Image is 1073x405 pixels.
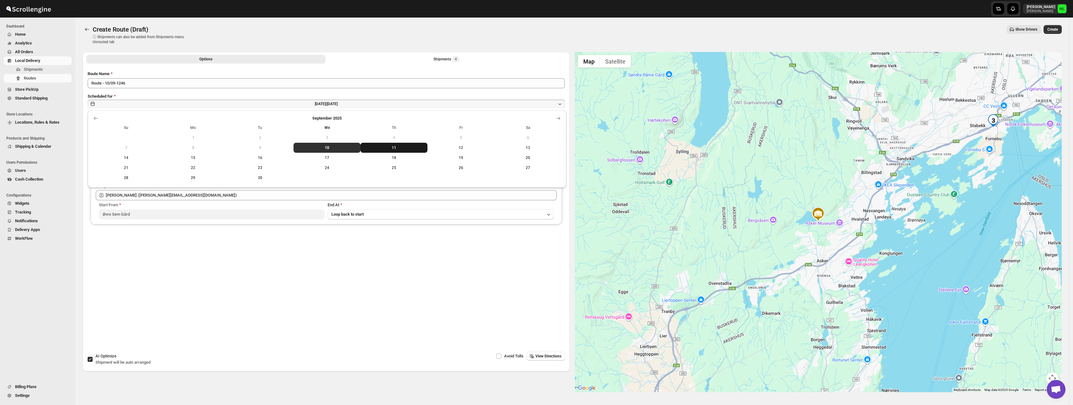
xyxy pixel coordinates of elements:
[93,153,160,163] button: Sunday September 14 2025
[227,153,294,163] button: Tuesday September 16 2025
[88,71,110,76] span: Route Name
[360,133,427,143] button: Thursday September 4 2025
[1047,380,1065,399] div: Open chat
[15,227,40,232] span: Delivery Apps
[363,145,425,150] span: 11
[227,123,294,133] th: Tuesday
[4,39,72,48] button: Analytics
[88,100,565,108] button: [DATE]|[DATE]
[363,165,425,170] span: 25
[328,209,554,219] button: Loop back to start
[6,160,72,165] span: Users Permissions
[4,30,72,39] button: Home
[227,143,294,153] button: Tuesday September 9 2025
[227,133,294,143] button: Tuesday September 2 2025
[160,173,227,183] button: Monday September 29 2025
[4,217,72,225] button: Notifications
[430,145,492,150] span: 12
[93,26,148,33] span: Create Route (Draft)
[162,145,224,150] span: 8
[4,225,72,234] button: Delivery Apps
[15,384,37,389] span: Billing Plans
[91,114,100,123] button: Show previous month, August 2025
[227,173,294,183] button: Tuesday September 30 2025
[162,175,224,180] span: 29
[15,41,32,45] span: Analytics
[15,87,38,92] span: Store PickUp
[4,48,72,56] button: All Orders
[294,163,360,173] button: Wednesday September 24 2025
[15,58,40,63] span: Local Delivery
[497,145,559,150] span: 13
[360,143,427,153] button: Thursday September 11 2025
[15,177,43,182] span: Cash Collection
[99,203,118,207] span: Start From
[4,175,72,184] button: Cash Collection
[1007,25,1041,34] button: Show Drivers
[984,388,1019,392] span: Map data ©2025 Google
[455,57,457,62] span: 4
[162,155,224,160] span: 15
[88,94,113,99] span: Scheduled for
[494,163,561,173] button: Saturday September 27 2025
[24,67,43,72] span: Shipments
[430,165,492,170] span: 26
[5,1,52,17] img: ScrollEngine
[4,65,72,74] button: Shipments
[294,123,360,133] th: Wednesday
[296,145,358,150] span: 10
[296,135,358,140] span: 3
[430,135,492,140] span: 5
[15,210,31,214] span: Tracking
[497,155,559,160] span: 20
[296,125,358,130] span: We
[15,32,26,37] span: Home
[497,135,559,140] span: 6
[88,78,565,88] input: Eg: Bengaluru Route
[1044,25,1062,34] button: Create
[987,114,999,127] div: 3
[15,393,30,398] span: Settings
[427,153,494,163] button: Friday September 19 2025
[427,123,494,133] th: Friday
[95,145,157,150] span: 7
[162,135,224,140] span: 1
[6,112,72,117] span: Store Locations
[4,382,72,391] button: Billing Plans
[360,163,427,173] button: Thursday September 25 2025
[327,55,566,64] button: Selected Shipments
[494,133,561,143] button: Saturday September 6 2025
[15,201,29,206] span: Widgets
[363,125,425,130] span: Th
[15,144,51,149] span: Shipping & Calendar
[93,143,160,153] button: Sunday September 7 2025
[554,114,563,123] button: Show next month, October 2025
[294,143,360,153] button: Today Wednesday September 10 2025
[363,155,425,160] span: 18
[106,190,557,200] input: Search assignee
[1023,4,1067,14] button: User menu
[93,163,160,173] button: Sunday September 21 2025
[578,55,600,68] button: Show street map
[93,123,160,133] th: Sunday
[93,173,160,183] button: Sunday September 28 2025
[160,143,227,153] button: Monday September 8 2025
[427,143,494,153] button: Friday September 12 2025
[4,199,72,208] button: Widgets
[315,102,327,106] span: [DATE] |
[95,155,157,160] span: 14
[294,153,360,163] button: Wednesday September 17 2025
[327,102,338,106] span: [DATE]
[1058,4,1066,13] span: Michael Lunga
[430,125,492,130] span: Fr
[160,153,227,163] button: Monday September 15 2025
[4,166,72,175] button: Users
[95,175,157,180] span: 28
[6,24,72,29] span: Dashboard
[954,388,981,392] button: Keyboard shortcuts
[494,153,561,163] button: Saturday September 20 2025
[83,66,570,302] div: All Route Options
[4,208,72,217] button: Tracking
[328,202,554,208] div: End At
[294,133,360,143] button: Wednesday September 3 2025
